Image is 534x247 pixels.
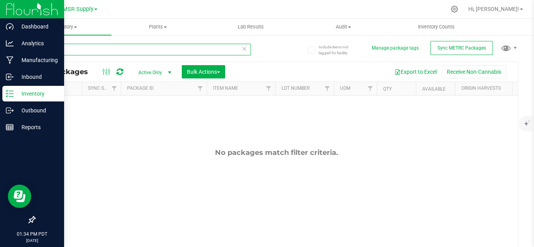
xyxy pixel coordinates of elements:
[14,123,61,132] p: Reports
[14,39,61,48] p: Analytics
[14,106,61,115] p: Outbound
[340,85,350,91] a: UOM
[389,65,442,78] button: Export to Excel
[372,45,419,52] button: Manage package tags
[194,82,207,95] a: Filter
[4,238,61,243] p: [DATE]
[242,44,247,54] span: Clear
[111,19,204,35] a: Plants
[63,6,93,12] span: MSR Supply
[281,85,310,91] a: Lot Number
[182,65,225,78] button: Bulk Actions
[6,123,14,131] inline-svg: Reports
[6,39,14,47] inline-svg: Analytics
[112,23,204,30] span: Plants
[88,85,118,91] a: Sync Status
[461,85,501,91] a: Origin Harvests
[319,44,358,56] span: Include items not tagged for facility
[34,44,251,55] input: Search Package ID, Item Name, SKU, Lot or Part Number...
[6,90,14,98] inline-svg: Inventory
[6,73,14,81] inline-svg: Inbound
[321,82,334,95] a: Filter
[297,19,390,35] a: Audit
[364,82,377,95] a: Filter
[204,19,297,35] a: Lab Results
[213,85,238,91] a: Item Name
[187,69,220,75] span: Bulk Actions
[6,107,14,114] inline-svg: Outbound
[108,82,121,95] a: Filter
[35,148,518,157] div: No packages match filter criteria.
[262,82,275,95] a: Filter
[14,22,61,31] p: Dashboard
[383,86,392,92] a: Qty
[41,68,96,76] span: All Packages
[227,23,274,30] span: Lab Results
[468,6,519,12] span: Hi, [PERSON_NAME]!
[422,86,446,92] a: Available
[6,56,14,64] inline-svg: Manufacturing
[450,5,459,13] div: Manage settings
[6,23,14,30] inline-svg: Dashboard
[407,23,465,30] span: Inventory Counts
[127,85,154,91] a: Package ID
[390,19,482,35] a: Inventory Counts
[14,55,61,65] p: Manufacturing
[19,23,111,30] span: Inventory
[297,23,389,30] span: Audit
[14,72,61,82] p: Inbound
[442,65,506,78] button: Receive Non-Cannabis
[437,45,486,51] span: Sync METRC Packages
[4,231,61,238] p: 01:34 PM PDT
[430,41,493,55] button: Sync METRC Packages
[14,89,61,98] p: Inventory
[8,185,31,208] iframe: Resource center
[19,19,111,35] a: Inventory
